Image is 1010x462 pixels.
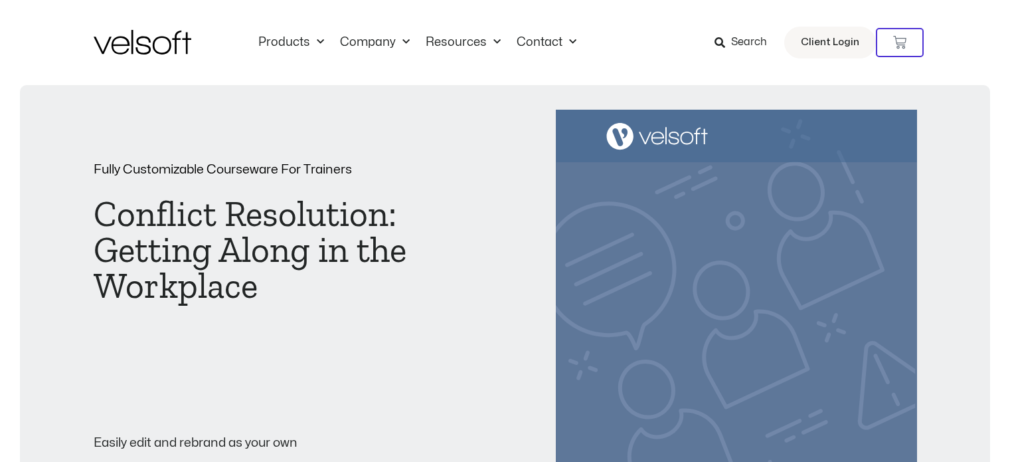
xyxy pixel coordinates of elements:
a: Client Login [784,27,876,58]
span: Search [731,34,767,51]
nav: Menu [250,35,584,50]
a: ContactMenu Toggle [509,35,584,50]
a: ResourcesMenu Toggle [418,35,509,50]
h1: Conflict Resolution: Getting Along in the Workplace [94,196,455,304]
span: Client Login [801,34,859,51]
a: CompanyMenu Toggle [332,35,418,50]
a: ProductsMenu Toggle [250,35,332,50]
p: Easily edit and rebrand as your own [94,437,455,449]
img: Velsoft Training Materials [94,30,191,55]
p: Fully Customizable Courseware For Trainers [94,164,455,176]
a: Search [715,31,776,54]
